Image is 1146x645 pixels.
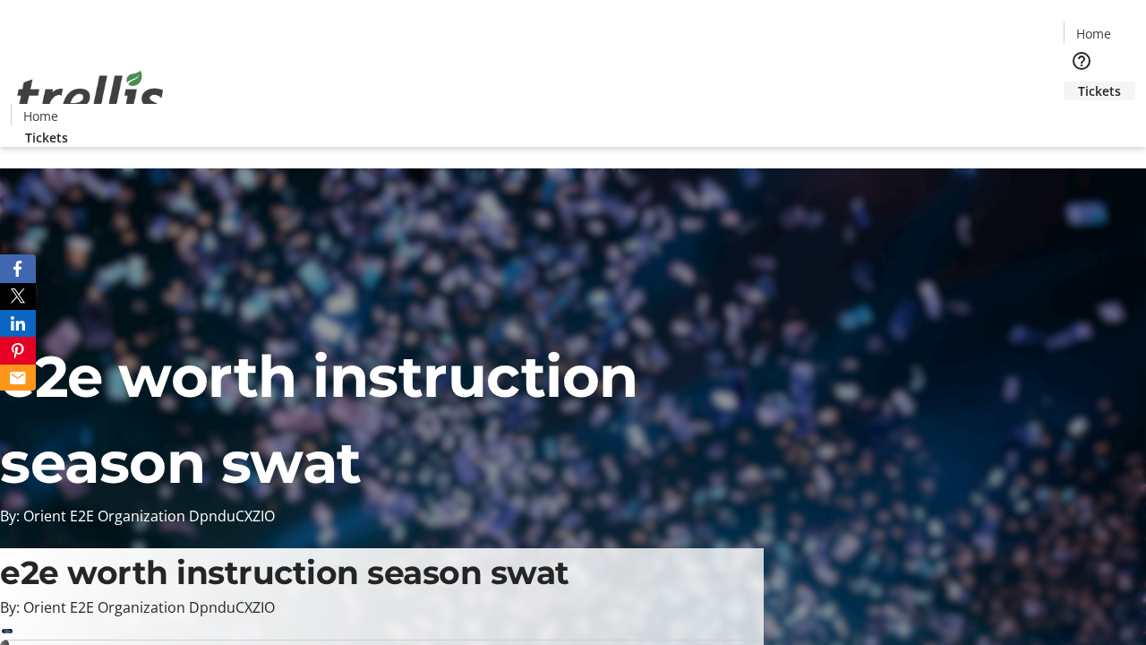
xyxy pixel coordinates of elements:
span: Tickets [25,128,68,147]
span: Home [1076,24,1111,43]
button: Cart [1064,100,1099,136]
span: Home [23,107,58,125]
a: Home [12,107,69,125]
span: Tickets [1078,82,1121,100]
a: Home [1065,24,1122,43]
img: Orient E2E Organization DpnduCXZIO's Logo [11,51,170,141]
button: Help [1064,43,1099,79]
a: Tickets [1064,82,1135,100]
a: Tickets [11,128,82,147]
